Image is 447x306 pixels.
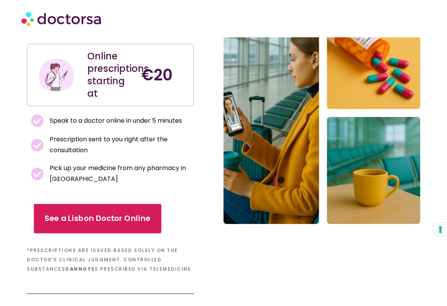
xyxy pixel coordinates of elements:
[65,266,91,272] b: cannot
[87,50,133,100] div: Online prescriptions starting at
[223,2,420,224] img: Online Doctor in Lisbon
[434,223,447,236] button: Your consent preferences for tracking technologies
[34,204,161,233] a: See a Lisbon Doctor Online
[45,213,151,224] span: See a Lisbon Doctor Online
[48,163,190,184] span: Pick up your medicine from any pharmacy in [GEOGRAPHIC_DATA]
[48,134,190,156] span: Prescription sent to you right after the consultation
[27,246,194,274] h6: *Prescriptions are issued based solely on the doctor’s clinical judgment. Controlled substances b...
[38,56,75,93] img: Illustration depicting a young woman in a casual outfit, engaged with her smartphone. She has a p...
[141,66,187,84] h4: €20
[48,115,182,126] span: Speak to a doctor online in under 5 minutes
